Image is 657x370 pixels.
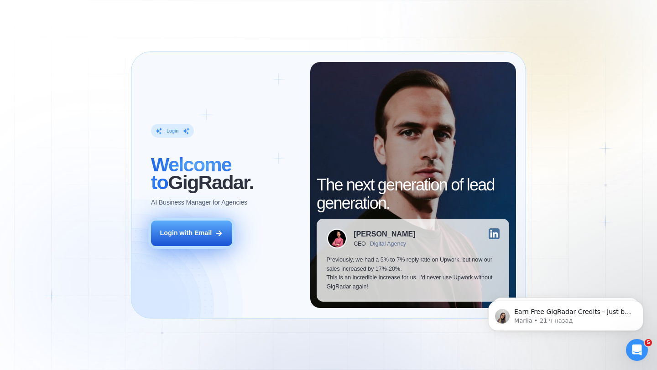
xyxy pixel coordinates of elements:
[151,198,247,207] p: AI Business Manager for Agencies
[160,229,212,238] div: Login with Email
[327,256,500,292] p: Previously, we had a 5% to 7% reply rate on Upwork, but now our sales increased by 17%-20%. This ...
[167,128,178,134] div: Login
[151,154,231,194] span: Welcome to
[354,230,415,237] div: [PERSON_NAME]
[626,339,648,361] iframe: Intercom live chat
[474,282,657,345] iframe: Intercom notifications сообщение
[354,241,366,247] div: CEO
[317,176,509,212] h2: The next generation of lead generation.
[151,156,300,192] h2: ‍ GigRadar.
[151,221,232,246] button: Login with Email
[370,241,406,247] div: Digital Agency
[645,339,652,346] span: 5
